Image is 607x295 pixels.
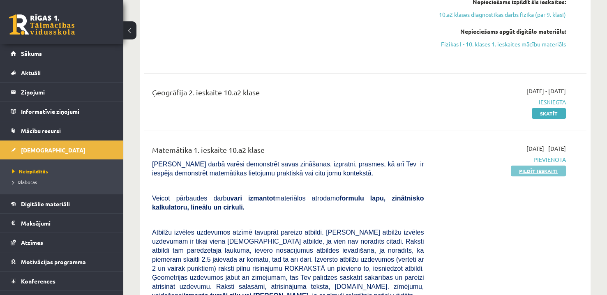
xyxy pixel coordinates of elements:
span: [DATE] - [DATE] [526,144,566,153]
b: vari izmantot [230,195,275,202]
span: Pievienota [436,155,566,164]
span: Atzīmes [21,239,43,246]
span: [DATE] - [DATE] [526,87,566,95]
a: Konferences [11,272,113,290]
a: Pildīt ieskaiti [511,166,566,176]
b: formulu lapu, zinātnisko kalkulatoru, lineālu un cirkuli. [152,195,424,211]
a: Maksājumi [11,214,113,233]
span: [PERSON_NAME] darbā varēsi demonstrēt savas zināšanas, izpratni, prasmes, kā arī Tev ir iespēja d... [152,161,424,177]
a: Skatīt [532,108,566,119]
span: Aktuāli [21,69,41,76]
legend: Informatīvie ziņojumi [21,102,113,121]
a: Rīgas 1. Tālmācības vidusskola [9,14,75,35]
a: [DEMOGRAPHIC_DATA] [11,141,113,159]
span: Motivācijas programma [21,258,86,265]
a: Ziņojumi [11,83,113,101]
a: Atzīmes [11,233,113,252]
span: Izlabotās [12,179,37,185]
span: Sākums [21,50,42,57]
a: Neizpildītās [12,168,115,175]
a: Mācību resursi [11,121,113,140]
a: Fizikas I - 10. klases 1. ieskaites mācību materiāls [436,40,566,48]
a: Aktuāli [11,63,113,82]
span: Veicot pārbaudes darbu materiālos atrodamo [152,195,424,211]
span: Digitālie materiāli [21,200,70,207]
span: [DEMOGRAPHIC_DATA] [21,146,85,154]
div: Matemātika 1. ieskaite 10.a2 klase [152,144,424,159]
legend: Ziņojumi [21,83,113,101]
a: Digitālie materiāli [11,194,113,213]
a: Izlabotās [12,178,115,186]
a: Sākums [11,44,113,63]
a: 10.a2 klases diagnostikas darbs fizikā (par 9. klasi) [436,10,566,19]
span: Iesniegta [436,98,566,106]
span: Neizpildītās [12,168,48,175]
a: Motivācijas programma [11,252,113,271]
div: Nepieciešams apgūt digitālo materiālu: [436,27,566,36]
span: Mācību resursi [21,127,61,134]
div: Ģeogrāfija 2. ieskaite 10.a2 klase [152,87,424,102]
a: Informatīvie ziņojumi [11,102,113,121]
legend: Maksājumi [21,214,113,233]
span: Konferences [21,277,55,285]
